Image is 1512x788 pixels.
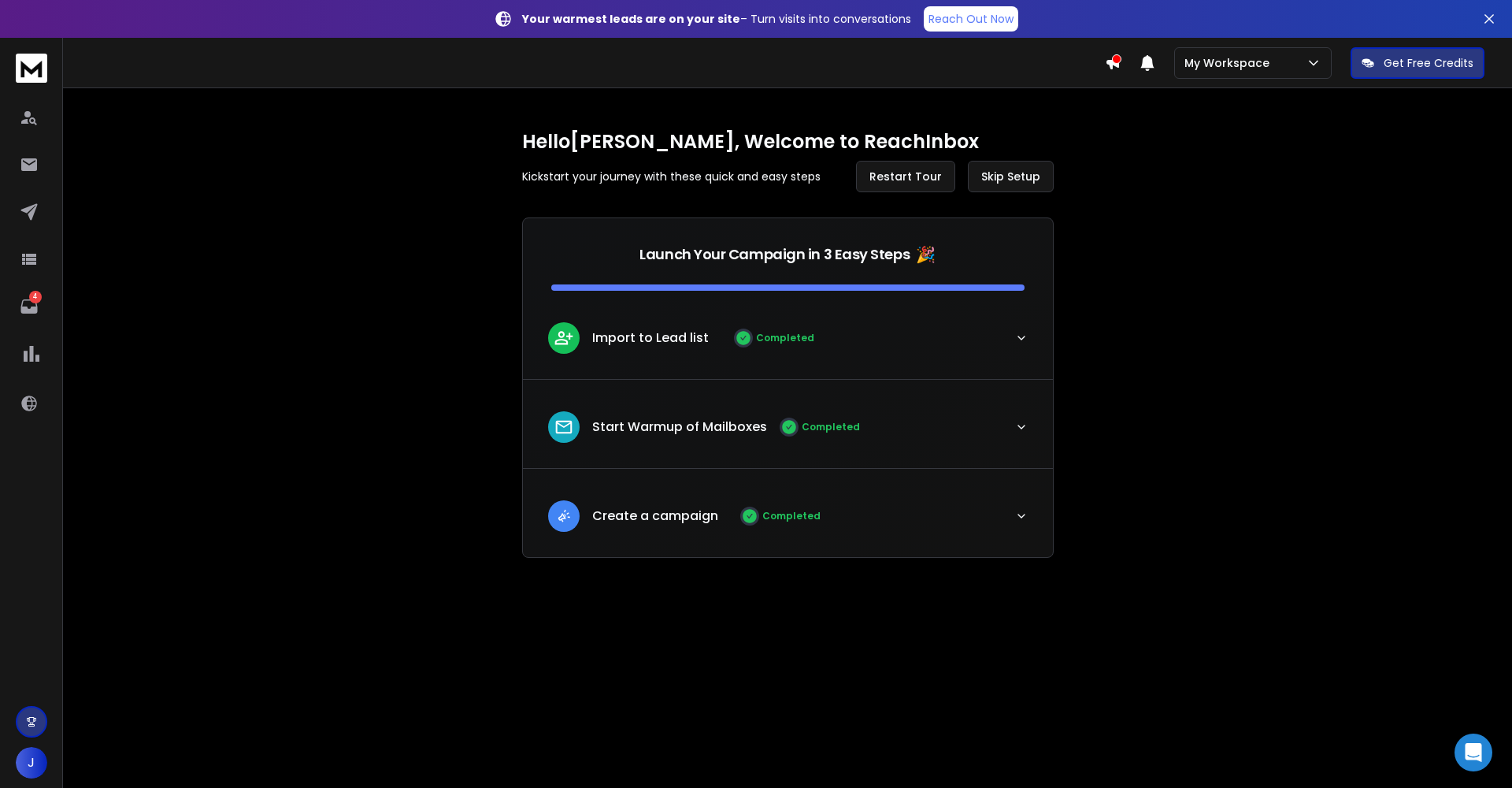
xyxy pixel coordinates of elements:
p: Start Warmup of Mailboxes [592,418,767,437]
p: Completed [756,332,814,344]
p: Create a campaign [592,507,718,526]
p: Launch Your Campaign in 3 Easy Steps [639,243,910,266]
p: Kickstart your journey with these quick and easy steps [522,169,821,184]
p: Get Free Credits [1384,55,1473,71]
img: lead [554,328,574,348]
img: logo [16,54,47,83]
p: Import to Lead list [592,329,709,348]
button: leadImport to Lead listCompleted [523,310,1053,379]
p: Completed [802,421,860,433]
a: Reach Out Now [924,6,1018,32]
button: leadStart Warmup of MailboxesCompleted [523,399,1053,468]
button: leadCreate a campaignCompleted [523,488,1053,557]
button: Skip Setup [968,161,1054,192]
p: Reach Out Now [928,11,1014,27]
p: Completed [762,510,821,522]
button: Restart Tour [856,161,955,192]
h1: Hello [PERSON_NAME] , Welcome to ReachInbox [522,129,1054,154]
button: Get Free Credits [1351,47,1484,79]
p: – Turn visits into conversations [522,11,911,27]
img: lead [554,506,574,526]
a: 4 [13,291,45,322]
p: 4 [29,291,42,303]
button: J [16,747,47,779]
span: Skip Setup [981,169,1040,184]
strong: Your warmest leads are on your site [522,11,740,27]
img: lead [554,417,574,437]
p: My Workspace [1184,55,1276,71]
span: 🎉 [916,243,936,266]
div: Open Intercom Messenger [1455,734,1492,771]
